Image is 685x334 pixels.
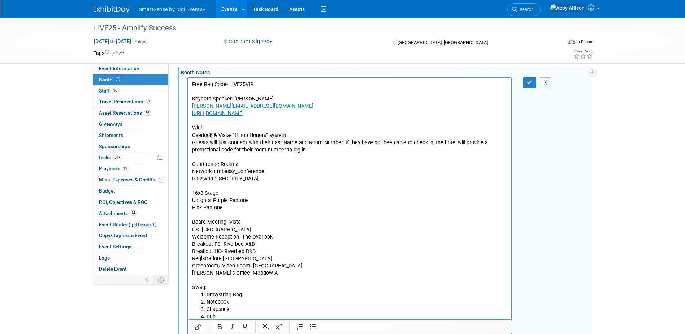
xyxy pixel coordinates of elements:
a: Asset Reservations86 [93,108,168,119]
img: ExhibitDay [94,6,130,13]
a: Edit [112,51,124,56]
span: [GEOGRAPHIC_DATA], [GEOGRAPHIC_DATA] [398,40,488,45]
span: Shipments [99,132,123,138]
a: Search [507,3,541,16]
span: Travel Reservations [99,99,152,104]
a: Logs [93,253,168,264]
a: Booth [93,74,168,85]
button: Subscript [260,322,272,332]
button: X [540,77,551,88]
span: Logs [99,255,110,261]
span: Event Binder (.pdf export) [99,222,157,227]
span: 51% [113,155,122,160]
span: (4 days) [133,39,148,44]
button: Bullet list [307,322,319,332]
span: Event Settings [99,244,131,249]
span: 86 [144,110,151,116]
a: Budget [93,186,168,197]
a: Playbook11 [93,163,168,174]
button: Italic [226,322,238,332]
a: Shipments [93,130,168,141]
a: Delete Event [93,264,168,275]
span: Copy/Duplicate Event [99,232,147,238]
a: Copy/Duplicate Event [93,230,168,241]
a: Event Settings [93,241,168,252]
button: Superscript [273,322,285,332]
button: Insert/edit link [192,322,204,332]
a: Event Binder (.pdf export) [93,219,168,230]
span: Giveaways [99,121,122,127]
div: In-Person [576,39,593,44]
img: Format-Inperson.png [568,39,575,44]
button: Underline [239,322,251,332]
span: Attachments [99,210,137,216]
span: Budget [99,188,115,194]
div: LIVE25 - Amplify Success [91,22,551,35]
span: Sponsorships [99,144,130,149]
span: 11 [122,166,129,171]
span: 22 [145,99,152,104]
td: Tags [94,50,124,57]
a: Sponsorships [93,141,168,152]
span: Search [517,7,534,12]
td: Toggle Event Tabs [153,275,168,284]
span: Playbook [99,166,129,171]
a: Attachments14 [93,208,168,219]
a: Tasks51% [93,153,168,163]
span: ROI, Objectives & ROO [99,199,147,205]
img: Abby Allison [550,4,585,12]
span: Booth not reserved yet [114,77,121,82]
span: [DATE] [DATE] [94,38,131,44]
a: Giveaways [93,119,168,130]
span: Delete Event [99,266,127,272]
span: Booth [99,77,121,82]
span: Misc. Expenses & Credits [99,177,164,183]
button: Bold [213,322,226,332]
span: Staff [99,88,119,94]
a: Misc. Expenses & Credits14 [93,175,168,185]
div: Booth Notes: [181,67,592,76]
span: Asset Reservations [99,110,151,116]
span: 14 [157,177,164,183]
td: Personalize Event Tab Strip [141,275,154,284]
div: Event Format [519,38,594,48]
span: Tasks [98,155,122,160]
div: Event Rating [573,50,593,53]
a: Event Information [93,63,168,74]
button: Contract Signed [221,38,275,46]
a: ROI, Objectives & ROO [93,197,168,208]
span: 36 [112,88,119,93]
a: Travel Reservations22 [93,97,168,107]
a: Staff36 [93,86,168,97]
span: 14 [130,210,137,216]
span: to [109,38,116,44]
span: Event Information [99,65,139,71]
button: Numbered list [294,322,306,332]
